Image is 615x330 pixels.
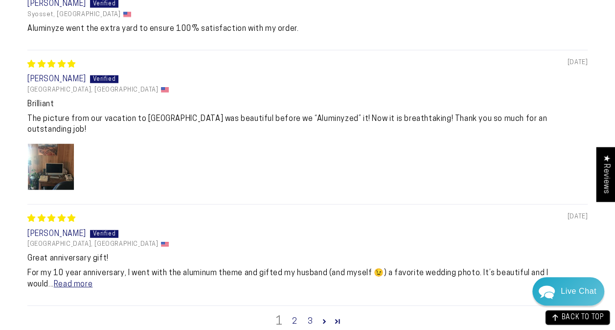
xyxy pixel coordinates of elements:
[567,58,588,67] span: [DATE]
[27,143,74,190] a: Link to user picture 1
[54,281,92,288] a: Read more
[27,75,86,83] span: [PERSON_NAME]
[28,144,74,190] img: User picture
[567,212,588,221] span: [DATE]
[27,215,76,223] span: 5 star review
[27,24,588,34] p: Aluminyze went the extra yard to ensure 100% satisfaction with my order.
[161,87,169,93] img: US
[596,147,615,201] div: Click to open Judge.me floating reviews tab
[27,240,159,248] span: [GEOGRAPHIC_DATA], [GEOGRAPHIC_DATA]
[318,315,331,328] a: Page 2
[27,11,121,19] span: Syosset, [GEOGRAPHIC_DATA]
[302,316,318,328] a: Page 3
[561,314,604,321] span: BACK TO TOP
[27,268,588,290] p: For my 10 year anniversary, I went with the aluminum theme and gifted my husband (and myself 😉) a...
[331,315,344,328] a: Page 379
[287,316,302,328] a: Page 2
[27,86,159,94] span: [GEOGRAPHIC_DATA], [GEOGRAPHIC_DATA]
[161,242,169,247] img: US
[27,114,588,136] p: The picture from our vacation to [GEOGRAPHIC_DATA] was beautiful before we “Aluminyzed” it! Now i...
[27,61,76,69] span: 5 star review
[27,230,86,238] span: [PERSON_NAME]
[27,99,588,110] b: Brilliant
[123,12,131,17] img: US
[561,277,596,306] div: Contact Us Directly
[532,277,604,306] div: Chat widget toggle
[27,253,588,264] b: Great anniversary gift!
